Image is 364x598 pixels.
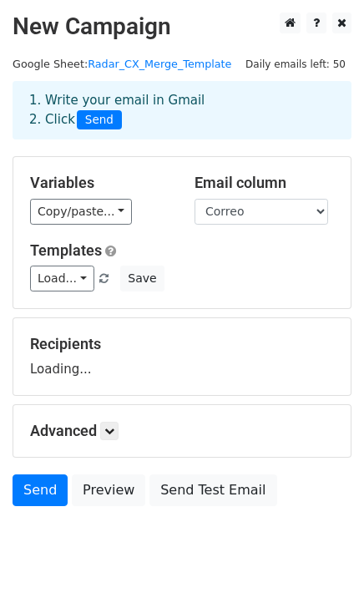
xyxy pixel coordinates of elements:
[30,199,132,225] a: Copy/paste...
[77,110,122,130] span: Send
[30,241,102,259] a: Templates
[72,474,145,506] a: Preview
[120,266,164,291] button: Save
[149,474,276,506] a: Send Test Email
[13,58,231,70] small: Google Sheet:
[240,58,351,70] a: Daily emails left: 50
[30,335,334,378] div: Loading...
[30,335,334,353] h5: Recipients
[13,13,351,41] h2: New Campaign
[195,174,334,192] h5: Email column
[17,91,347,129] div: 1. Write your email in Gmail 2. Click
[240,55,351,73] span: Daily emails left: 50
[88,58,231,70] a: Radar_CX_Merge_Template
[30,422,334,440] h5: Advanced
[30,266,94,291] a: Load...
[13,474,68,506] a: Send
[30,174,169,192] h5: Variables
